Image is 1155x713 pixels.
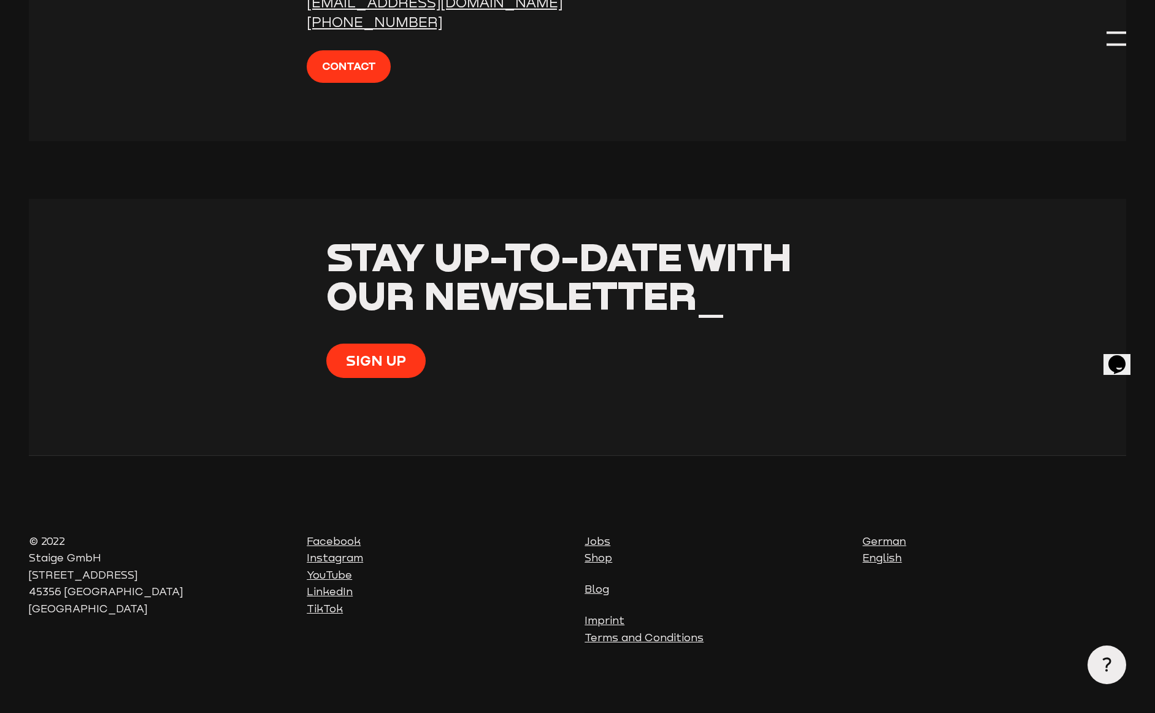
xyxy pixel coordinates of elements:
a: Imprint [585,614,624,626]
iframe: chat widget [1103,338,1143,375]
a: CONTACT [307,50,391,83]
a: YouTube [307,569,352,581]
a: English [862,552,902,564]
a: TikTok [307,603,343,615]
a: Instagram [307,552,363,564]
p: © 2022 Staige GmbH [STREET_ADDRESS] 45356 [GEOGRAPHIC_DATA] [GEOGRAPHIC_DATA] [29,533,293,617]
button: Sign up [326,344,426,379]
a: German [862,535,906,547]
a: LinkedIn [307,585,353,598]
a: Blog [585,583,609,595]
a: [PHONE_NUMBER] [307,13,442,30]
a: Shop [585,552,612,564]
span: CONTACT [322,58,376,74]
a: Terms and Conditions [585,631,704,644]
span: Stay up-to-date with our [326,233,792,318]
a: Jobs [585,535,610,547]
span: Newsletter_ [424,271,725,318]
a: Facebook [307,535,361,547]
